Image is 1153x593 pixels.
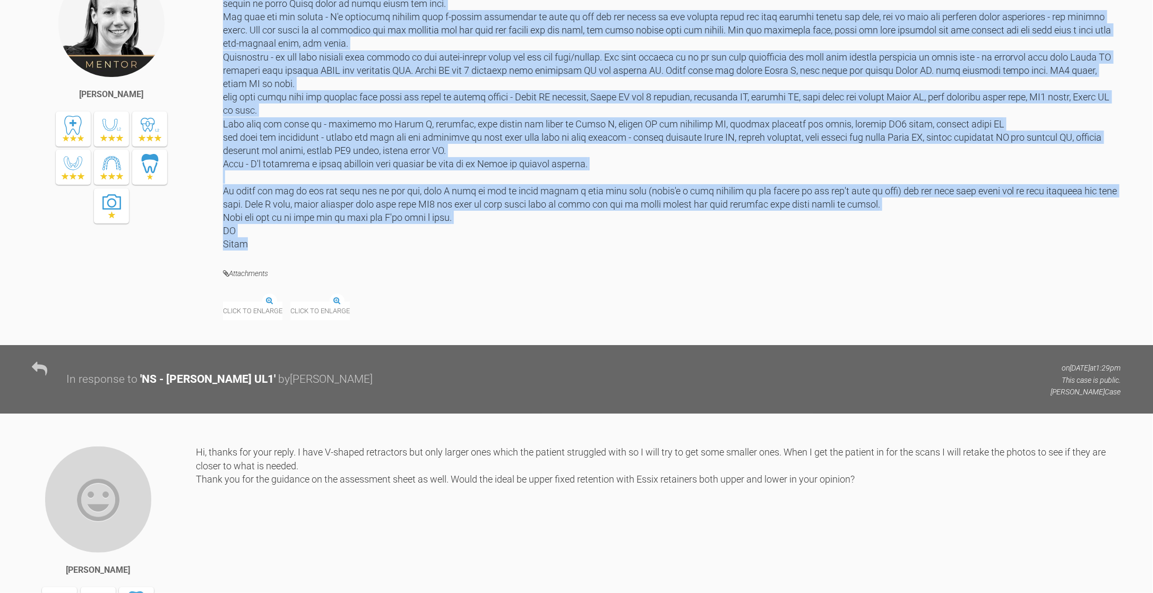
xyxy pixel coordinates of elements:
[223,267,1121,280] h4: Attachments
[44,445,152,554] img: Lawrence Nolan
[1051,374,1121,386] p: This case is public.
[278,371,373,389] div: by [PERSON_NAME]
[1051,362,1121,374] p: on [DATE] at 1:29pm
[223,302,282,320] span: Click to enlarge
[80,88,144,101] div: [PERSON_NAME]
[66,371,137,389] div: In response to
[66,563,130,577] div: [PERSON_NAME]
[140,371,276,389] div: ' NS - [PERSON_NAME] UL1 '
[290,302,350,320] span: Click to enlarge
[1051,386,1121,398] p: [PERSON_NAME] Case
